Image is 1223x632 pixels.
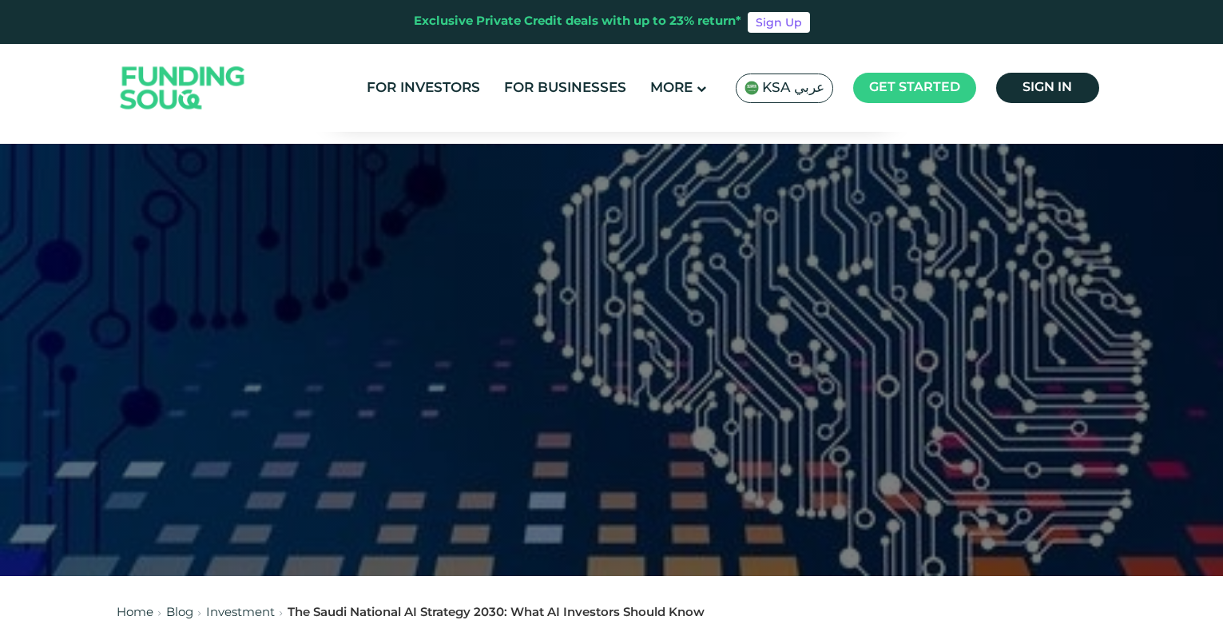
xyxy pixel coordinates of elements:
[745,81,759,95] img: SA Flag
[762,79,824,97] span: KSA عربي
[869,81,960,93] span: Get started
[996,73,1099,103] a: Sign in
[500,75,630,101] a: For Businesses
[117,607,153,618] a: Home
[414,13,741,31] div: Exclusive Private Credit deals with up to 23% return*
[1022,81,1072,93] span: Sign in
[166,607,193,618] a: Blog
[650,81,693,95] span: More
[288,604,705,622] div: The Saudi National AI Strategy 2030: What AI Investors Should Know
[363,75,484,101] a: For Investors
[206,607,275,618] a: Investment
[748,12,810,33] a: Sign Up
[105,48,261,129] img: Logo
